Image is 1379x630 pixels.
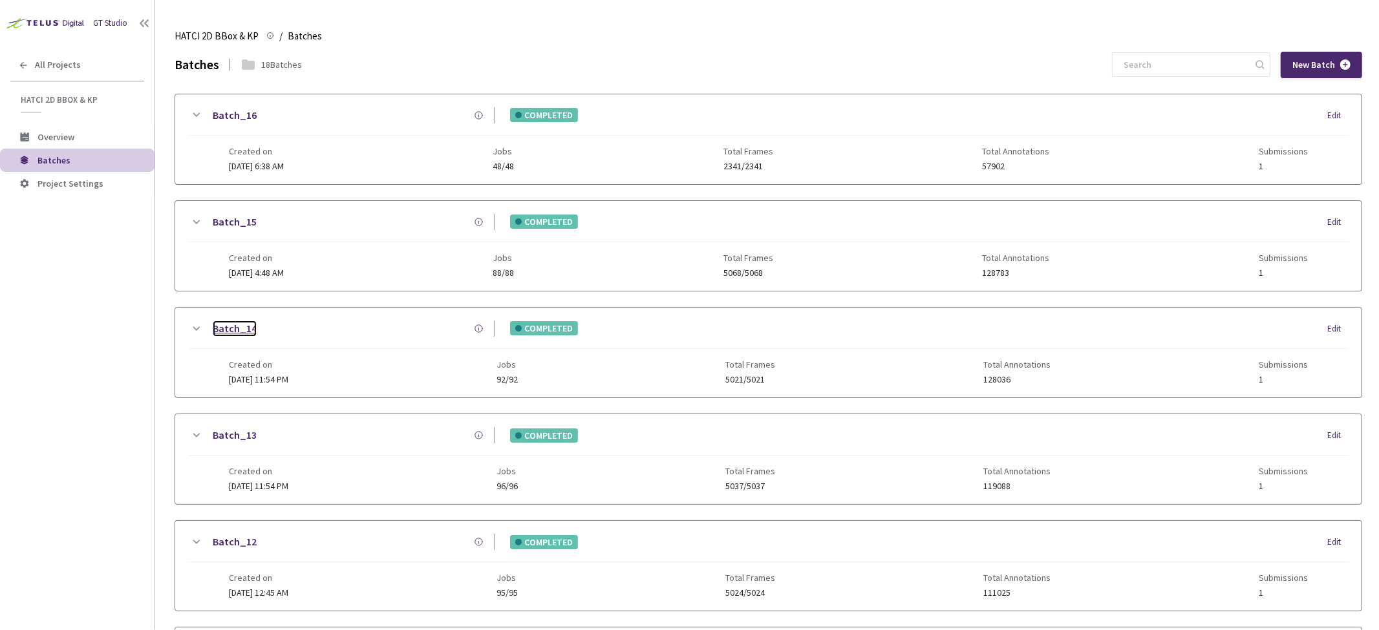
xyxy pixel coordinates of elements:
[261,58,302,71] div: 18 Batches
[493,162,514,171] span: 48/48
[723,162,773,171] span: 2341/2341
[21,94,136,105] span: HATCI 2D BBox & KP
[983,481,1051,491] span: 119088
[510,535,578,549] div: COMPLETED
[723,146,773,156] span: Total Frames
[175,521,1362,611] div: Batch_12COMPLETEDEditCreated on[DATE] 12:45 AMJobs95/95Total Frames5024/5024Total Annotations1110...
[983,146,1050,156] span: Total Annotations
[37,178,103,189] span: Project Settings
[493,146,514,156] span: Jobs
[1259,375,1308,384] span: 1
[213,214,257,230] a: Batch_15
[510,321,578,335] div: COMPLETED
[983,572,1051,583] span: Total Annotations
[1259,253,1308,263] span: Submissions
[213,107,257,123] a: Batch_16
[1116,53,1254,76] input: Search
[1259,162,1308,171] span: 1
[213,534,257,550] a: Batch_12
[1259,466,1308,476] span: Submissions
[493,268,514,278] span: 88/88
[723,268,773,278] span: 5068/5068
[229,160,284,172] span: [DATE] 6:38 AM
[229,587,288,598] span: [DATE] 12:45 AM
[213,320,257,337] a: Batch_14
[1327,536,1349,549] div: Edit
[510,215,578,229] div: COMPLETED
[497,572,518,583] span: Jobs
[493,253,514,263] span: Jobs
[213,427,257,443] a: Batch_13
[1259,359,1308,370] span: Submissions
[1327,429,1349,442] div: Edit
[983,466,1051,476] span: Total Annotations
[497,588,518,598] span: 95/95
[497,466,518,476] span: Jobs
[229,373,288,385] span: [DATE] 11:54 PM
[983,268,1050,278] span: 128783
[725,572,775,583] span: Total Frames
[175,28,259,44] span: HATCI 2D BBox & KP
[229,466,288,476] span: Created on
[229,480,288,492] span: [DATE] 11:54 PM
[1327,322,1349,335] div: Edit
[35,59,81,70] span: All Projects
[725,375,775,384] span: 5021/5021
[1292,59,1335,70] span: New Batch
[1259,146,1308,156] span: Submissions
[229,359,288,370] span: Created on
[93,17,127,30] div: GT Studio
[229,572,288,583] span: Created on
[1259,588,1308,598] span: 1
[497,375,518,384] span: 92/92
[983,253,1050,263] span: Total Annotations
[1259,481,1308,491] span: 1
[983,162,1050,171] span: 57902
[279,28,283,44] li: /
[725,588,775,598] span: 5024/5024
[1259,268,1308,278] span: 1
[175,56,219,74] div: Batches
[175,94,1362,184] div: Batch_16COMPLETEDEditCreated on[DATE] 6:38 AMJobs48/48Total Frames2341/2341Total Annotations57902...
[510,108,578,122] div: COMPLETED
[175,308,1362,397] div: Batch_14COMPLETEDEditCreated on[DATE] 11:54 PMJobs92/92Total Frames5021/5021Total Annotations1280...
[229,267,284,278] span: [DATE] 4:48 AM
[1259,572,1308,583] span: Submissions
[497,359,518,370] span: Jobs
[983,359,1051,370] span: Total Annotations
[983,588,1051,598] span: 111025
[725,359,775,370] span: Total Frames
[983,375,1051,384] span: 128036
[175,201,1362,291] div: Batch_15COMPLETEDEditCreated on[DATE] 4:48 AMJobs88/88Total Frames5068/5068Total Annotations12878...
[175,414,1362,504] div: Batch_13COMPLETEDEditCreated on[DATE] 11:54 PMJobs96/96Total Frames5037/5037Total Annotations1190...
[37,154,70,166] span: Batches
[725,466,775,476] span: Total Frames
[1327,109,1349,122] div: Edit
[725,481,775,491] span: 5037/5037
[229,146,284,156] span: Created on
[288,28,322,44] span: Batches
[229,253,284,263] span: Created on
[497,481,518,491] span: 96/96
[510,428,578,443] div: COMPLETED
[723,253,773,263] span: Total Frames
[1327,216,1349,229] div: Edit
[37,131,74,143] span: Overview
